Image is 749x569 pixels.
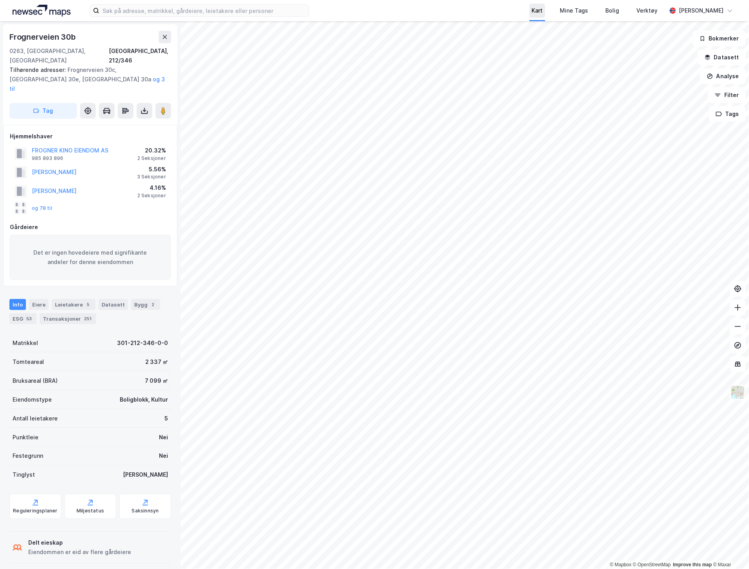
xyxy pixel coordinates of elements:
[28,548,131,557] div: Eiendommen er eid av flere gårdeiere
[532,6,543,15] div: Kart
[84,301,92,308] div: 5
[673,562,712,568] a: Improve this map
[137,146,166,155] div: 20.32%
[9,66,68,73] span: Tilhørende adresser:
[13,433,38,442] div: Punktleie
[9,65,165,94] div: Frognerveien 30c, [GEOGRAPHIC_DATA] 30e, [GEOGRAPHIC_DATA] 30a
[710,531,749,569] iframe: Chat Widget
[9,46,109,65] div: 0263, [GEOGRAPHIC_DATA], [GEOGRAPHIC_DATA]
[28,538,131,548] div: Delt eieskap
[40,313,96,324] div: Transaksjoner
[9,313,37,324] div: ESG
[700,68,746,84] button: Analyse
[560,6,588,15] div: Mine Tags
[9,299,26,310] div: Info
[77,508,104,514] div: Miljøstatus
[13,338,38,348] div: Matrikkel
[117,338,168,348] div: 301-212-346-0-0
[137,193,166,199] div: 2 Seksjoner
[610,562,632,568] a: Mapbox
[29,299,49,310] div: Eiere
[13,414,58,423] div: Antall leietakere
[13,357,44,367] div: Tomteareal
[693,31,746,46] button: Bokmerker
[132,508,159,514] div: Saksinnsyn
[137,183,166,193] div: 4.16%
[131,299,160,310] div: Bygg
[10,132,171,141] div: Hjemmelshaver
[13,376,58,385] div: Bruksareal (BRA)
[99,5,309,17] input: Søk på adresse, matrikkel, gårdeiere, leietakere eller personer
[25,315,33,323] div: 53
[13,5,71,17] img: logo.a4113a55bc3d86da70a041830d287a7e.svg
[633,562,671,568] a: OpenStreetMap
[164,414,168,423] div: 5
[137,174,166,180] div: 3 Seksjoner
[13,508,57,514] div: Reguleringsplaner
[145,376,168,385] div: 7 099 ㎡
[709,106,746,122] button: Tags
[13,470,35,480] div: Tinglyst
[99,299,128,310] div: Datasett
[606,6,619,15] div: Bolig
[10,235,171,280] div: Det er ingen hovedeiere med signifikante andeler for denne eiendommen
[159,433,168,442] div: Nei
[10,222,171,232] div: Gårdeiere
[679,6,724,15] div: [PERSON_NAME]
[731,385,745,400] img: Z
[120,395,168,404] div: Boligblokk, Kultur
[159,452,168,461] div: Nei
[13,452,43,461] div: Festegrunn
[13,395,52,404] div: Eiendomstype
[637,6,658,15] div: Verktøy
[9,31,77,43] div: Frognerveien 30b
[137,155,166,162] div: 2 Seksjoner
[52,299,95,310] div: Leietakere
[109,46,171,65] div: [GEOGRAPHIC_DATA], 212/346
[9,103,77,119] button: Tag
[82,315,93,323] div: 251
[710,531,749,569] div: Kontrollprogram for chat
[123,470,168,480] div: [PERSON_NAME]
[137,165,166,174] div: 5.56%
[145,357,168,367] div: 2 337 ㎡
[32,155,63,162] div: 985 893 896
[708,87,746,103] button: Filter
[698,50,746,65] button: Datasett
[149,301,157,308] div: 2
